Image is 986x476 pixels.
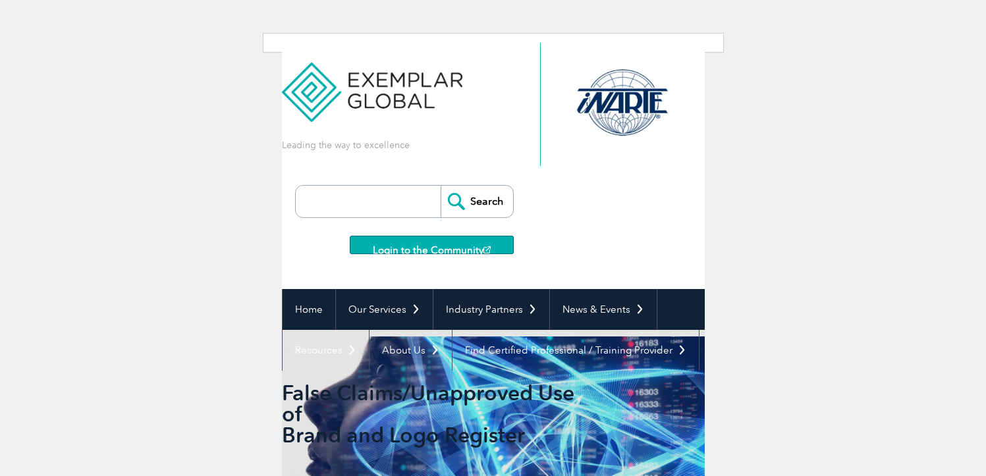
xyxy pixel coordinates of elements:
a: Resources [283,330,369,371]
h2: False Claims/Unapproved Use of Brand and Logo Register [282,383,578,446]
a: About Us [370,330,452,371]
a: Login to the Community [350,236,514,254]
a: News & Events [550,289,657,330]
a: Our Services [336,289,433,330]
img: Exemplar Global [282,43,463,122]
a: Home [283,289,335,330]
img: open_square.png [483,246,491,253]
a: Industry Partners [433,289,549,330]
a: Find Certified Professional / Training Provider [452,330,699,371]
input: Search [441,186,513,217]
p: Leading the way to excellence [282,138,410,152]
